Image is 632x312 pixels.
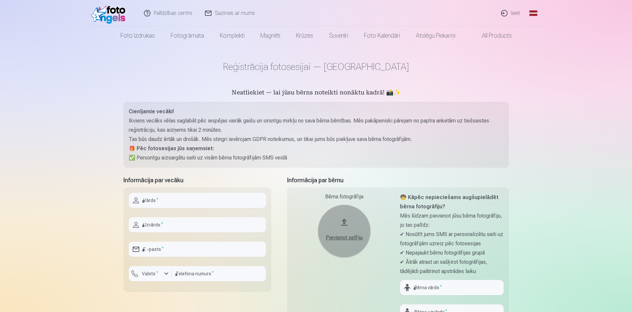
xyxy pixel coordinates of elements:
[129,153,504,162] p: ✅ Personīgu aizsargātu saiti uz visām bērna fotogrāfijām SMS veidā
[400,194,498,210] strong: 🧒 Kāpēc nepieciešams augšupielādēt bērna fotogrāfiju?
[321,26,356,45] a: Suvenīri
[292,193,396,201] div: Bērna fotogrāfija
[400,248,504,258] p: ✔ Nepajaukt bērnu fotogrāfijas grupā
[129,266,172,281] button: Valsts*
[252,26,288,45] a: Magnēti
[123,61,509,73] h1: Reģistrācija fotosesijai — [GEOGRAPHIC_DATA]
[139,270,161,277] label: Valsts
[288,26,321,45] a: Krūzes
[356,26,408,45] a: Foto kalendāri
[129,145,214,152] strong: 🎁 Pēc fotosesijas jūs saņemsiet:
[129,116,504,135] p: Ikviens vecāks vēlas saglabāt pēc iespējas vairāk gaišu un sirsnīgu mirkļu no sava bērna bērnības...
[400,211,504,230] p: Mēs lūdzam pievienot jūsu bērna fotogrāfiju, jo tas palīdz:
[91,3,129,24] img: /fa1
[123,88,509,98] h5: Neatliekiet — lai jūsu bērns noteikti nonāktu kadrā! 📸✨
[113,26,163,45] a: Foto izdrukas
[400,258,504,276] p: ✔ Ātrāk atrast un sašķirot fotogrāfijas, tādējādi paātrinot apstrādes laiku
[324,234,364,242] div: Pievienot selfiju
[463,26,520,45] a: All products
[163,26,212,45] a: Fotogrāmata
[129,135,504,144] p: Tas būs daudz ērtāk un drošāk. Mēs stingri ievērojam GDPR noteikumus, un tikai jums būs piekļuve ...
[400,230,504,248] p: ✔ Nosūtīt jums SMS ar personalizētu saiti uz fotogrāfijām uzreiz pēc fotosesijas
[318,205,371,258] button: Pievienot selfiju
[408,26,463,45] a: Atslēgu piekariņi
[212,26,252,45] a: Komplekti
[287,176,509,185] h5: Informācija par bērnu
[123,176,271,185] h5: Informācija par vecāku
[129,108,174,115] strong: Cienījamie vecāki!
